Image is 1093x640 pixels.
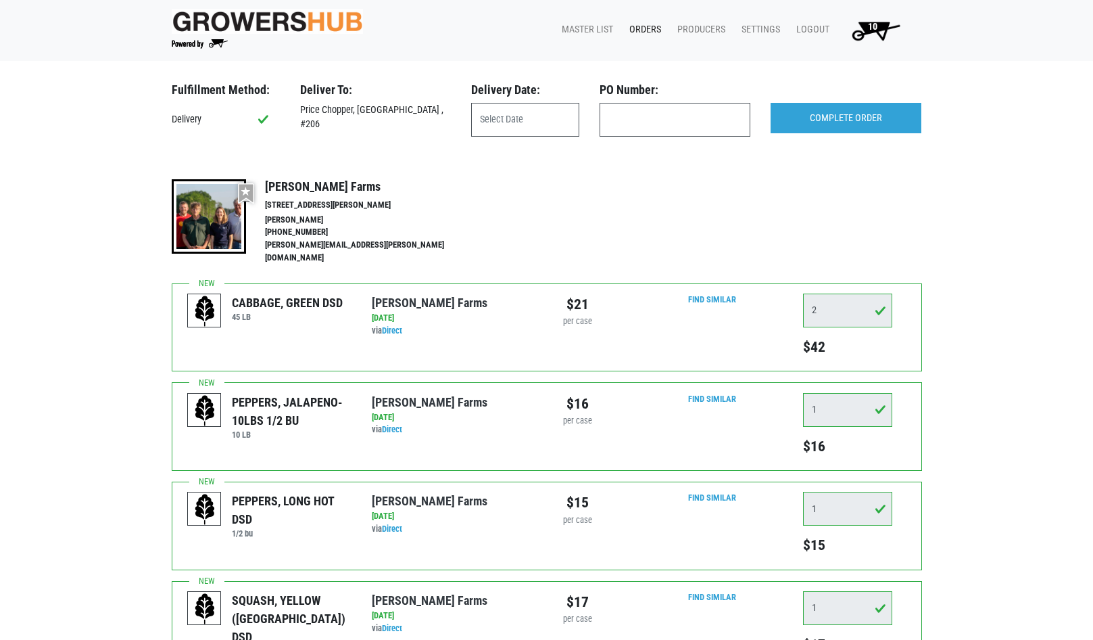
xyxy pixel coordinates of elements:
[372,494,487,508] a: [PERSON_NAME] Farms
[551,17,618,43] a: Master List
[265,226,473,239] li: [PHONE_NUMBER]
[382,524,402,534] a: Direct
[688,294,736,304] a: Find Similar
[172,179,246,254] img: thumbnail-8a08f3346781c529aa742b86dead986c.jpg
[803,294,892,327] input: Qty
[372,325,536,338] div: via
[771,103,921,134] input: COMPLETE ORDER
[557,492,598,513] div: $15
[172,83,280,97] h3: Fulfillment Method:
[372,312,536,325] div: [DATE]
[232,393,351,430] div: PEPPERS, JALAPENO- 10LBS 1/2 BU
[557,591,598,613] div: $17
[666,17,731,43] a: Producers
[372,510,536,523] div: [DATE]
[382,424,402,434] a: Direct
[372,424,536,436] div: via
[188,592,222,626] img: placeholder-variety-43d6402dacf2d531de610a020419775a.svg
[232,528,351,539] h6: 1/2 bu
[290,103,461,132] div: Price Chopper, [GEOGRAPHIC_DATA] , #206
[803,591,892,625] input: Qty
[803,393,892,427] input: Qty
[265,199,473,212] li: [STREET_ADDRESS][PERSON_NAME]
[300,83,451,97] h3: Deliver To:
[172,39,228,49] img: Powered by Big Wheelbarrow
[835,17,911,44] a: 10
[557,514,598,527] div: per case
[382,325,402,336] a: Direct
[846,17,906,44] img: Cart
[557,294,598,315] div: $21
[618,17,666,43] a: Orders
[557,415,598,428] div: per case
[372,411,536,424] div: [DATE]
[265,214,473,227] li: [PERSON_NAME]
[232,312,343,322] h6: 45 LB
[785,17,835,43] a: Logout
[232,430,351,440] h6: 10 LB
[265,179,473,194] h4: [PERSON_NAME] Farms
[188,294,222,328] img: placeholder-variety-43d6402dacf2d531de610a020419775a.svg
[232,294,343,312] div: CABBAGE, GREEN DSD
[600,83,750,97] h3: PO Number:
[688,493,736,503] a: Find Similar
[471,103,579,137] input: Select Date
[372,523,536,536] div: via
[372,593,487,608] a: [PERSON_NAME] Farms
[188,394,222,428] img: placeholder-variety-43d6402dacf2d531de610a020419775a.svg
[172,9,364,34] img: original-fc7597fdc6adbb9d0e2ae620e786d1a2.jpg
[688,592,736,602] a: Find Similar
[382,623,402,633] a: Direct
[188,493,222,526] img: placeholder-variety-43d6402dacf2d531de610a020419775a.svg
[688,394,736,404] a: Find Similar
[557,613,598,626] div: per case
[372,622,536,635] div: via
[372,296,487,310] a: [PERSON_NAME] Farms
[372,610,536,622] div: [DATE]
[803,338,892,356] h5: $42
[265,239,473,265] li: [PERSON_NAME][EMAIL_ADDRESS][PERSON_NAME][DOMAIN_NAME]
[372,395,487,409] a: [PERSON_NAME] Farms
[868,21,877,32] span: 10
[232,492,351,528] div: PEPPERS, LONG HOT DSD
[557,315,598,328] div: per case
[557,393,598,415] div: $16
[803,536,892,554] h5: $15
[803,492,892,526] input: Qty
[471,83,579,97] h3: Delivery Date:
[803,438,892,455] h5: $16
[731,17,785,43] a: Settings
